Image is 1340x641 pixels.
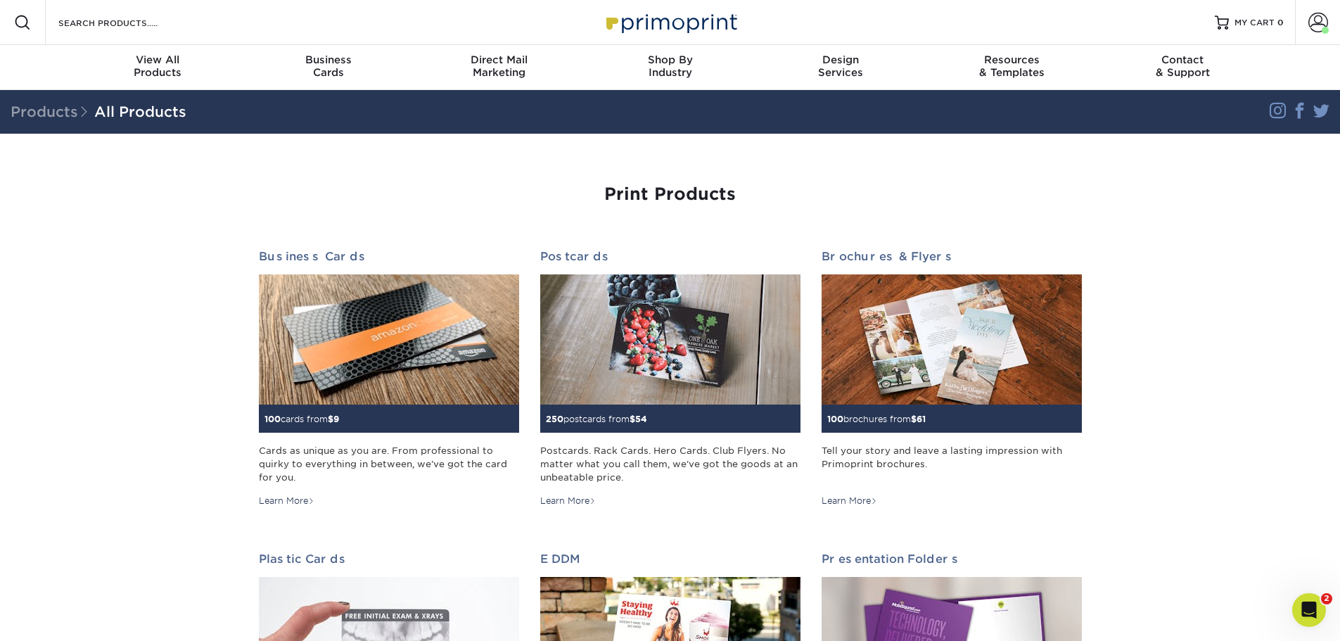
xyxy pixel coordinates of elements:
[822,444,1082,485] div: Tell your story and leave a lasting impression with Primoprint brochures.
[243,45,414,90] a: BusinessCards
[546,414,563,424] span: 250
[259,250,519,263] h2: Business Cards
[72,53,243,79] div: Products
[414,45,585,90] a: Direct MailMarketing
[600,7,741,37] img: Primoprint
[635,414,647,424] span: 54
[926,53,1097,66] span: Resources
[259,495,314,507] div: Learn More
[259,444,519,485] div: Cards as unique as you are. From professional to quirky to everything in between, we've got the c...
[72,53,243,66] span: View All
[585,53,755,66] span: Shop By
[57,14,194,31] input: SEARCH PRODUCTS.....
[1097,53,1268,79] div: & Support
[822,274,1082,405] img: Brochures & Flyers
[822,552,1082,566] h2: Presentation Folders
[264,414,281,424] span: 100
[1321,593,1332,604] span: 2
[540,250,800,263] h2: Postcards
[259,184,1082,205] h1: Print Products
[540,274,800,405] img: Postcards
[822,250,1082,263] h2: Brochures & Flyers
[243,53,414,79] div: Cards
[333,414,339,424] span: 9
[822,495,877,507] div: Learn More
[755,53,926,66] span: Design
[1097,53,1268,66] span: Contact
[540,250,800,507] a: Postcards 250postcards from$54 Postcards. Rack Cards. Hero Cards. Club Flyers. No matter what you...
[926,53,1097,79] div: & Templates
[328,414,333,424] span: $
[827,414,926,424] small: brochures from
[755,45,926,90] a: DesignServices
[94,103,186,120] a: All Products
[911,414,917,424] span: $
[546,414,647,424] small: postcards from
[926,45,1097,90] a: Resources& Templates
[540,552,800,566] h2: EDDM
[243,53,414,66] span: Business
[72,45,243,90] a: View AllProducts
[259,250,519,507] a: Business Cards 100cards from$9 Cards as unique as you are. From professional to quirky to everyth...
[1292,593,1326,627] iframe: Intercom live chat
[540,495,596,507] div: Learn More
[1277,18,1284,27] span: 0
[1097,45,1268,90] a: Contact& Support
[540,444,800,485] div: Postcards. Rack Cards. Hero Cards. Club Flyers. No matter what you call them, we've got the goods...
[1234,17,1275,29] span: MY CART
[585,53,755,79] div: Industry
[827,414,843,424] span: 100
[259,274,519,405] img: Business Cards
[585,45,755,90] a: Shop ByIndustry
[414,53,585,66] span: Direct Mail
[630,414,635,424] span: $
[264,414,339,424] small: cards from
[755,53,926,79] div: Services
[259,552,519,566] h2: Plastic Cards
[414,53,585,79] div: Marketing
[917,414,926,424] span: 61
[11,103,94,120] span: Products
[822,250,1082,507] a: Brochures & Flyers 100brochures from$61 Tell your story and leave a lasting impression with Primo...
[4,598,120,636] iframe: Google Customer Reviews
